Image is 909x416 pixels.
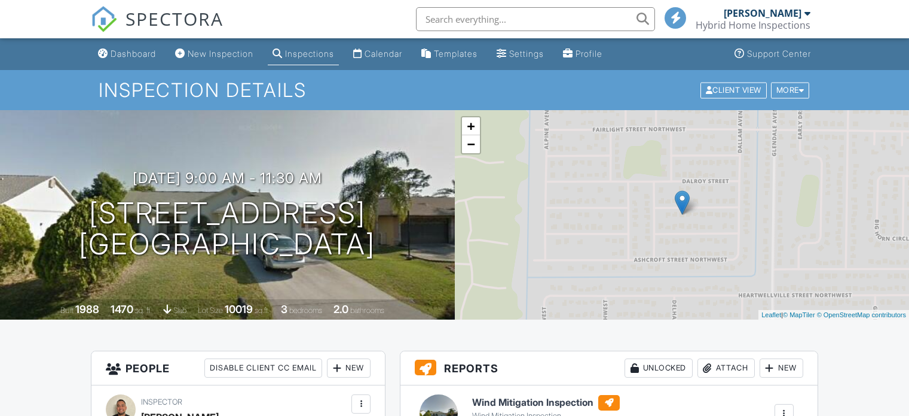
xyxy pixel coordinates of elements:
a: Zoom out [462,135,480,153]
div: Disable Client CC Email [204,359,322,378]
span: bedrooms [289,306,322,315]
div: Unlocked [625,359,693,378]
span: sq. ft. [135,306,152,315]
div: 10019 [225,303,253,315]
a: Settings [492,43,549,65]
h1: Inspection Details [99,80,810,101]
div: Client View [700,82,767,98]
div: Templates [434,48,478,59]
div: Dashboard [111,48,156,59]
a: Calendar [348,43,407,65]
div: Profile [576,48,602,59]
h3: [DATE] 9:00 am - 11:30 am [133,170,322,186]
a: © MapTiler [783,311,815,318]
a: Templates [417,43,482,65]
span: Built [60,306,74,315]
div: Calendar [365,48,402,59]
span: sq.ft. [255,306,270,315]
div: New [327,359,371,378]
div: | [758,310,909,320]
a: Support Center [730,43,816,65]
div: New [760,359,803,378]
input: Search everything... [416,7,655,31]
a: Inspections [268,43,339,65]
a: Dashboard [93,43,161,65]
h3: People [91,351,385,385]
span: slab [173,306,186,315]
div: 3 [281,303,287,315]
a: Client View [699,85,770,94]
h1: [STREET_ADDRESS] [GEOGRAPHIC_DATA] [79,198,375,261]
a: Company Profile [558,43,607,65]
div: Hybrid Home Inspections [696,19,810,31]
a: Leaflet [761,311,781,318]
div: Settings [509,48,544,59]
h6: Wind Mitigation Inspection [472,395,620,411]
div: More [771,82,810,98]
span: bathrooms [350,306,384,315]
div: Attach [697,359,755,378]
div: [PERSON_NAME] [724,7,801,19]
div: Inspections [285,48,334,59]
div: Support Center [747,48,811,59]
div: 2.0 [333,303,348,315]
div: 1988 [75,303,99,315]
a: Zoom in [462,117,480,135]
img: The Best Home Inspection Software - Spectora [91,6,117,32]
span: Lot Size [198,306,223,315]
a: New Inspection [170,43,258,65]
span: Inspector [141,397,182,406]
a: © OpenStreetMap contributors [817,311,906,318]
span: SPECTORA [126,6,224,31]
div: New Inspection [188,48,253,59]
h3: Reports [400,351,818,385]
div: 1470 [111,303,133,315]
a: SPECTORA [91,16,224,41]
